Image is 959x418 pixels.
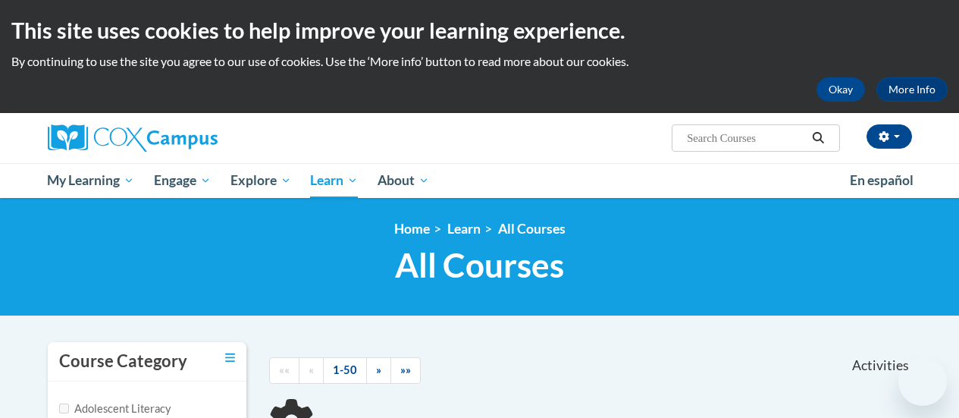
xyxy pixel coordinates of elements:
a: About [368,163,439,198]
a: End [390,357,421,384]
a: Home [394,221,430,237]
img: Cox Campus [48,124,218,152]
span: Explore [230,171,291,190]
button: Okay [816,77,865,102]
iframe: Button to launch messaging window [898,357,947,406]
p: By continuing to use the site you agree to our use of cookies. Use the ‘More info’ button to read... [11,53,948,70]
input: Checkbox for Options [59,404,69,413]
a: Explore [221,163,301,198]
a: Cox Campus [48,124,321,152]
a: Toggle collapse [225,350,235,366]
button: Search [807,129,829,147]
span: En español [850,172,914,188]
h3: Course Category [59,350,187,373]
a: Learn [300,163,368,198]
a: Begining [269,357,299,384]
a: More Info [876,77,948,102]
span: » [376,363,381,376]
a: Engage [144,163,221,198]
a: All Courses [498,221,566,237]
span: All Courses [395,245,564,285]
a: My Learning [38,163,145,198]
a: En español [840,165,923,196]
span: My Learning [47,171,134,190]
a: Next [366,357,391,384]
a: 1-50 [323,357,367,384]
span: Engage [154,171,211,190]
button: Account Settings [867,124,912,149]
span: About [378,171,429,190]
span: « [309,363,314,376]
div: Main menu [36,163,923,198]
h2: This site uses cookies to help improve your learning experience. [11,15,948,46]
a: Learn [447,221,481,237]
span: »» [400,363,411,376]
input: Search Courses [685,129,807,147]
span: «« [279,363,290,376]
span: Activities [852,357,909,374]
a: Previous [299,357,324,384]
span: Learn [310,171,358,190]
label: Adolescent Literacy [59,401,171,417]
